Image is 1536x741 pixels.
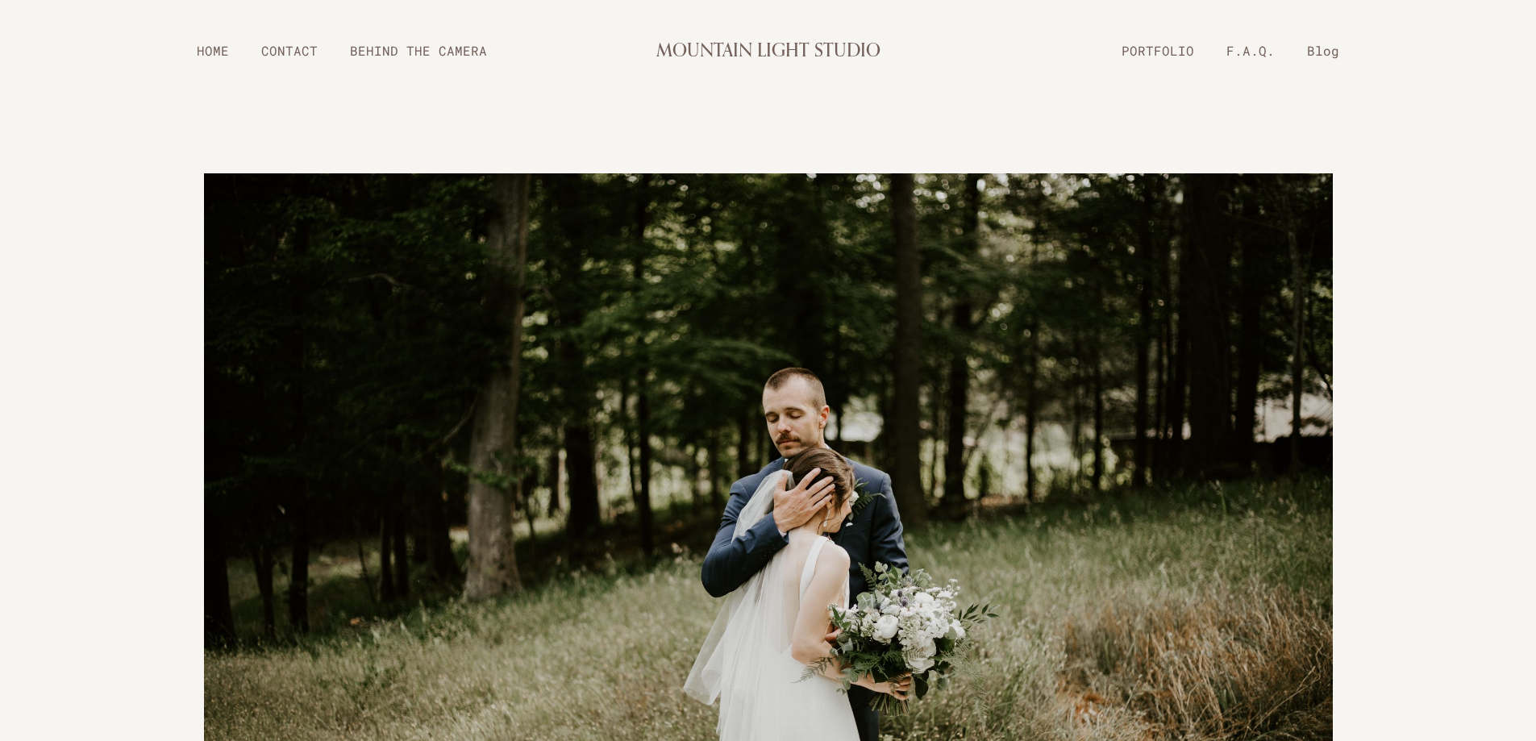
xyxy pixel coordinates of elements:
a: CONTACT [245,36,334,65]
a: PORTFOLIO [1105,36,1210,65]
a: Blog [1291,36,1355,65]
a: MOUNTAIN LIGHT STUDIO [656,29,880,73]
a: HOME [181,36,245,65]
a: F.A.Q. [1210,36,1291,65]
a: BEHIND THE CAMERA [334,36,503,65]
